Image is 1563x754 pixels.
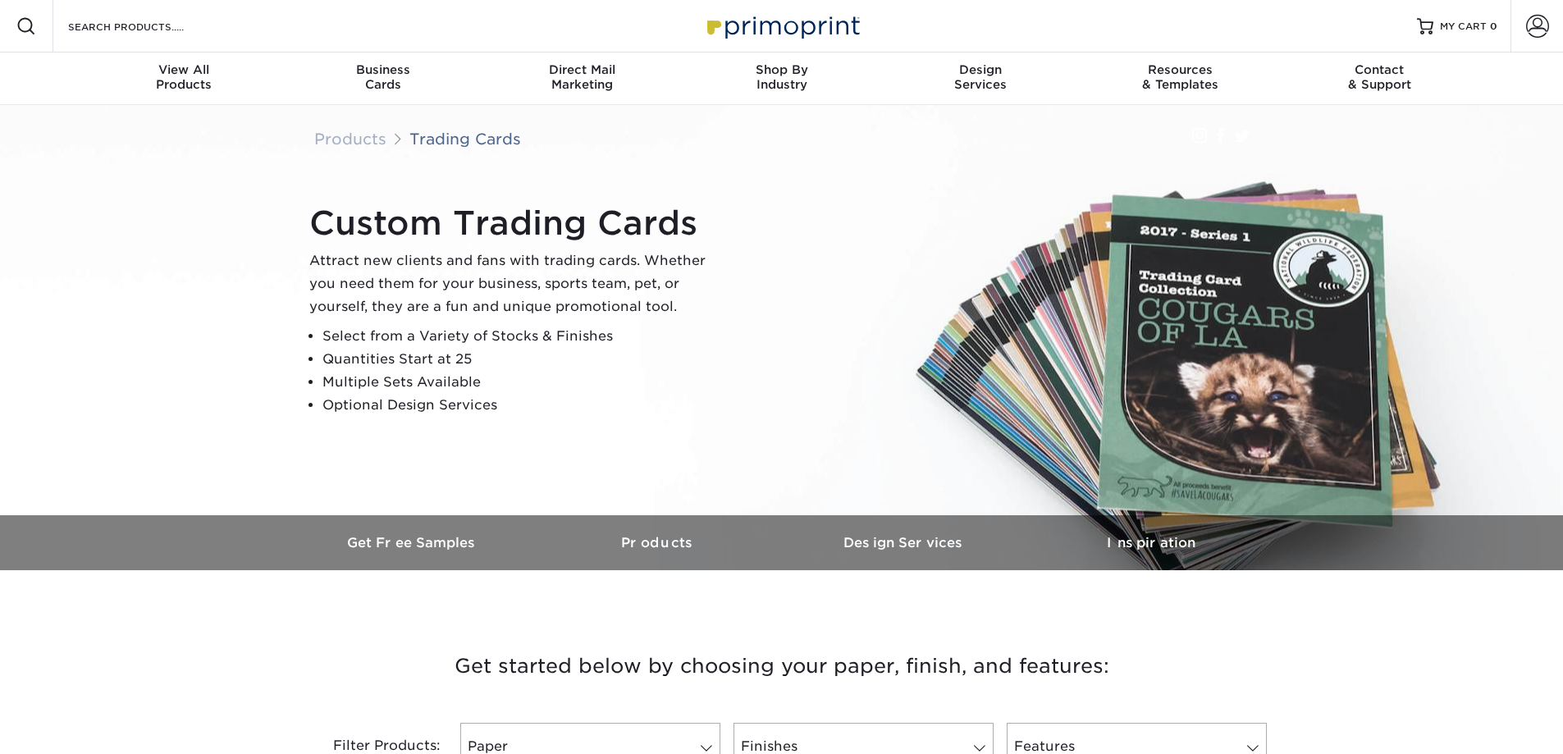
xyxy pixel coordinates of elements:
[314,130,386,148] a: Products
[700,8,864,43] img: Primoprint
[409,130,521,148] a: Trading Cards
[85,62,284,92] div: Products
[682,53,881,105] a: Shop ByIndustry
[536,515,782,570] a: Products
[1028,535,1274,551] h3: Inspiration
[290,535,536,551] h3: Get Free Samples
[283,62,482,77] span: Business
[1490,21,1497,32] span: 0
[283,62,482,92] div: Cards
[881,62,1081,77] span: Design
[1081,62,1280,92] div: & Templates
[322,325,720,348] li: Select from a Variety of Stocks & Finishes
[309,249,720,318] p: Attract new clients and fans with trading cards. Whether you need them for your business, sports ...
[881,53,1081,105] a: DesignServices
[309,203,720,243] h1: Custom Trading Cards
[482,62,682,77] span: Direct Mail
[1440,20,1487,34] span: MY CART
[881,62,1081,92] div: Services
[1280,62,1479,92] div: & Support
[1280,62,1479,77] span: Contact
[85,53,284,105] a: View AllProducts
[322,348,720,371] li: Quantities Start at 25
[302,629,1262,703] h3: Get started below by choosing your paper, finish, and features:
[283,53,482,105] a: BusinessCards
[322,371,720,394] li: Multiple Sets Available
[1081,62,1280,77] span: Resources
[482,62,682,92] div: Marketing
[682,62,881,77] span: Shop By
[1280,53,1479,105] a: Contact& Support
[290,515,536,570] a: Get Free Samples
[1028,515,1274,570] a: Inspiration
[682,62,881,92] div: Industry
[782,515,1028,570] a: Design Services
[66,16,226,36] input: SEARCH PRODUCTS.....
[536,535,782,551] h3: Products
[482,53,682,105] a: Direct MailMarketing
[85,62,284,77] span: View All
[782,535,1028,551] h3: Design Services
[1081,53,1280,105] a: Resources& Templates
[322,394,720,417] li: Optional Design Services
